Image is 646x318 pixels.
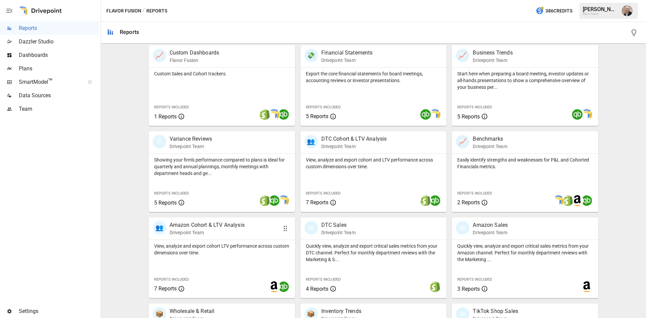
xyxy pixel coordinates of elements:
div: 🛍 [456,221,469,235]
button: Dustin Jacobson [618,1,637,20]
span: Reports Included [306,277,340,282]
p: Amazon Cohort & LTV Analysis [170,221,245,229]
img: quickbooks [420,109,431,120]
span: Reports Included [154,191,189,196]
img: shopify [259,109,270,120]
span: Reports Included [154,277,189,282]
span: Data Sources [19,92,99,100]
p: Drivepoint Team [473,229,508,236]
span: Plans [19,65,99,73]
img: quickbooks [581,195,592,206]
span: 5 Reports [154,200,177,206]
img: smart model [278,195,289,206]
div: 👥 [153,221,166,235]
span: 2 Reports [457,199,480,206]
p: Wholesale & Retail [170,307,215,315]
div: [PERSON_NAME] [583,6,618,12]
span: Reports Included [457,105,492,109]
span: Team [19,105,99,113]
span: SmartModel [19,78,80,86]
img: Dustin Jacobson [622,5,633,16]
img: shopify [259,195,270,206]
p: Drivepoint Team [170,229,245,236]
span: ™ [48,77,53,85]
span: Reports Included [154,105,189,109]
p: Inventory Trends [321,307,361,315]
div: 📈 [456,49,469,62]
div: 👥 [304,135,318,148]
p: Drivepoint Team [473,57,512,64]
span: 1 Reports [154,113,177,120]
p: DTC Cohort & LTV Analysis [321,135,387,143]
p: Drivepoint Team [170,143,212,150]
p: Start here when preparing a board meeting, investor updates or all-hands presentations to show a ... [457,70,593,91]
p: Easily identify strengths and weaknesses for P&L and Cohorted Financials metrics. [457,156,593,170]
p: Variance Reviews [170,135,212,143]
p: Financial Statements [321,49,373,57]
div: 🗓 [153,135,166,148]
p: Quickly view, analyze and export critical sales metrics from your Amazon channel. Perfect for mon... [457,243,593,263]
div: Flavor Fusion [583,12,618,15]
img: quickbooks [572,109,583,120]
p: Drivepoint Team [321,229,356,236]
p: Flavor Fusion [170,57,219,64]
span: 5 Reports [306,113,328,119]
span: Reports Included [306,105,340,109]
img: smart model [269,109,280,120]
p: Quickly view, analyze and export critical sales metrics from your DTC channel. Perfect for monthl... [306,243,441,263]
div: 📈 [153,49,166,62]
p: Custom Sales and Cohort trackers. [154,70,290,77]
img: amazon [572,195,583,206]
span: 386 Credits [545,7,572,15]
span: 7 Reports [154,285,177,292]
p: Drivepoint Team [321,57,373,64]
img: quickbooks [278,109,289,120]
p: View, analyze and export cohort and LTV performance across custom dimensions over time. [306,156,441,170]
p: Drivepoint Team [321,143,387,150]
div: / [143,7,145,15]
span: Dashboards [19,51,99,59]
img: shopify [420,195,431,206]
p: DTC Sales [321,221,356,229]
span: 5 Reports [457,113,480,120]
p: TikTok Shop Sales [473,307,518,315]
span: Settings [19,307,99,315]
span: 3 Reports [457,286,480,292]
p: Custom Dashboards [170,49,219,57]
span: Reports Included [457,191,492,196]
div: 💸 [304,49,318,62]
button: Flavor Fusion [106,7,141,15]
img: quickbooks [278,281,289,292]
div: Reports [120,29,139,35]
div: 🛍 [304,221,318,235]
p: Drivepoint Team [473,143,507,150]
img: quickbooks [430,195,440,206]
p: Showing your firm's performance compared to plans is ideal for quarterly and annual plannings, mo... [154,156,290,177]
span: Reports Included [306,191,340,196]
span: Reports Included [457,277,492,282]
img: smart model [553,195,564,206]
span: 4 Reports [306,286,328,292]
img: smart model [581,109,592,120]
p: Amazon Sales [473,221,508,229]
p: Business Trends [473,49,512,57]
div: 📈 [456,135,469,148]
button: 386Credits [533,5,575,17]
span: Dazzler Studio [19,38,99,46]
img: quickbooks [269,195,280,206]
img: amazon [581,281,592,292]
img: shopify [430,281,440,292]
img: amazon [269,281,280,292]
p: View, analyze and export cohort LTV performance across custom dimensions over time. [154,243,290,256]
p: Benchmarks [473,135,507,143]
span: 7 Reports [306,199,328,206]
span: Reports [19,24,99,32]
p: Export the core financial statements for board meetings, accounting reviews or investor presentat... [306,70,441,84]
img: smart model [430,109,440,120]
img: shopify [563,195,573,206]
